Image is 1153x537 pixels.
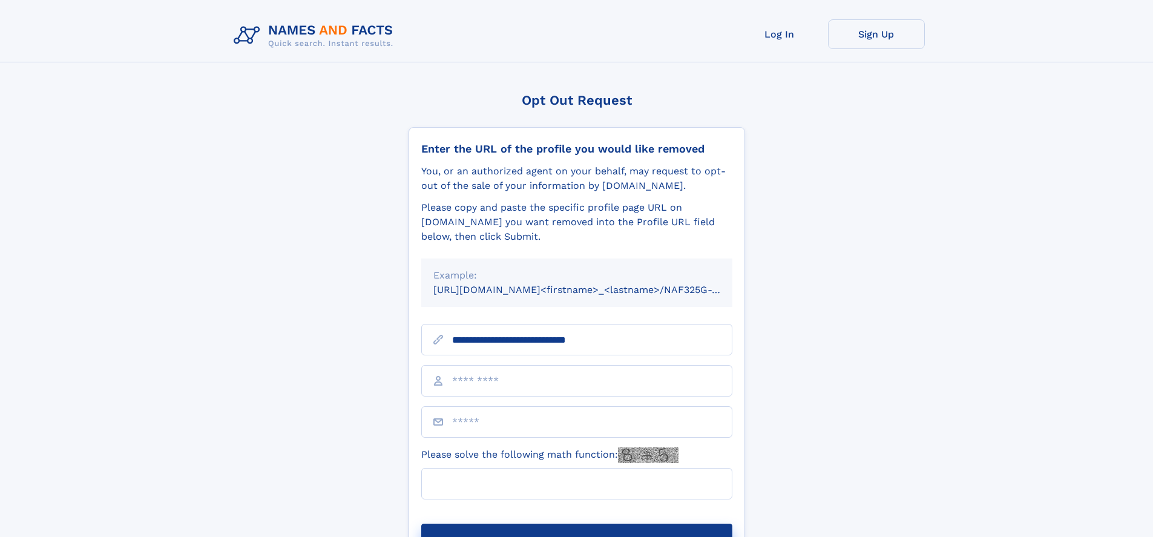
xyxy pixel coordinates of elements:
a: Log In [731,19,828,49]
div: Example: [433,268,720,283]
a: Sign Up [828,19,925,49]
small: [URL][DOMAIN_NAME]<firstname>_<lastname>/NAF325G-xxxxxxxx [433,284,755,295]
div: Enter the URL of the profile you would like removed [421,142,732,156]
label: Please solve the following math function: [421,447,678,463]
div: You, or an authorized agent on your behalf, may request to opt-out of the sale of your informatio... [421,164,732,193]
div: Opt Out Request [409,93,745,108]
div: Please copy and paste the specific profile page URL on [DOMAIN_NAME] you want removed into the Pr... [421,200,732,244]
img: Logo Names and Facts [229,19,403,52]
